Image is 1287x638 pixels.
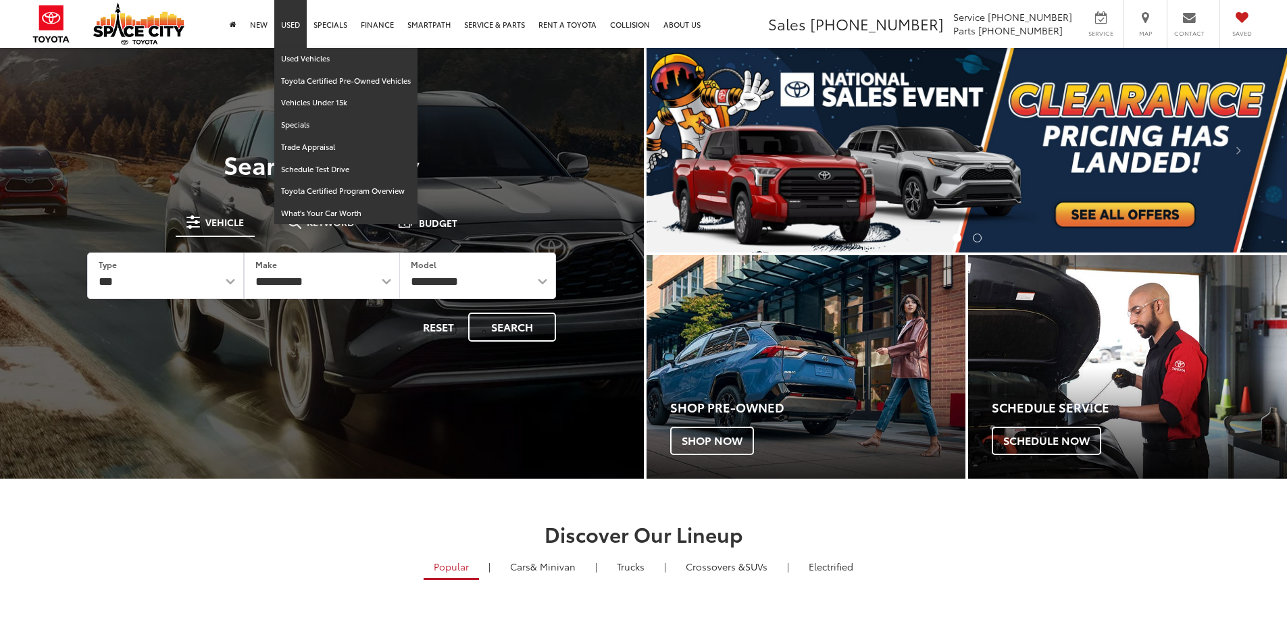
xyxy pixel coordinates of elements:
[968,255,1287,479] div: Toyota
[274,92,418,114] a: Vehicles Under 15k
[1191,75,1287,225] button: Click to view next picture.
[1227,29,1257,38] span: Saved
[676,555,778,578] a: SUVs
[500,555,586,578] a: Cars
[647,75,742,225] button: Click to view previous picture.
[953,10,985,24] span: Service
[953,234,961,242] li: Go to slide number 1.
[647,255,965,479] a: Shop Pre-Owned Shop Now
[274,203,418,224] a: What's Your Car Worth
[419,218,457,228] span: Budget
[799,555,863,578] a: Electrified
[1130,29,1160,38] span: Map
[992,401,1287,415] h4: Schedule Service
[968,255,1287,479] a: Schedule Service Schedule Now
[530,560,576,573] span: & Minivan
[670,427,754,455] span: Shop Now
[485,560,494,573] li: |
[1174,29,1205,38] span: Contact
[255,259,277,270] label: Make
[205,217,244,227] span: Vehicle
[57,151,587,178] h3: Search Inventory
[99,259,117,270] label: Type
[411,259,436,270] label: Model
[274,136,418,159] a: Trade Appraisal
[978,24,1063,37] span: [PHONE_NUMBER]
[670,401,965,415] h4: Shop Pre-Owned
[468,313,556,342] button: Search
[988,10,1072,24] span: [PHONE_NUMBER]
[274,48,418,70] a: Used Vehicles
[411,313,465,342] button: Reset
[647,255,965,479] div: Toyota
[592,560,601,573] li: |
[307,217,355,227] span: Keyword
[784,560,792,573] li: |
[424,555,479,580] a: Popular
[992,427,1101,455] span: Schedule Now
[93,3,184,45] img: Space City Toyota
[274,159,418,181] a: Schedule Test Drive
[810,13,944,34] span: [PHONE_NUMBER]
[274,180,418,203] a: Toyota Certified Program Overview
[274,70,418,92] a: Toyota Certified Pre-Owned Vehicles
[168,523,1120,545] h2: Discover Our Lineup
[768,13,806,34] span: Sales
[686,560,745,573] span: Crossovers &
[607,555,655,578] a: Trucks
[661,560,670,573] li: |
[953,24,976,37] span: Parts
[274,114,418,136] a: Specials
[1086,29,1116,38] span: Service
[973,234,982,242] li: Go to slide number 2.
